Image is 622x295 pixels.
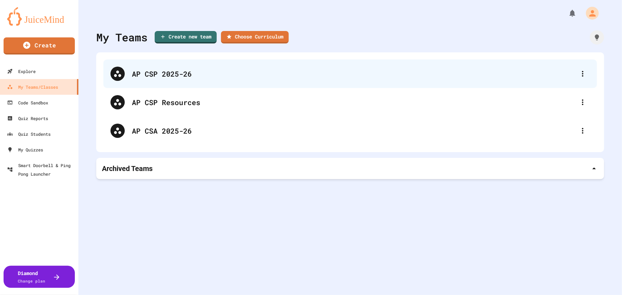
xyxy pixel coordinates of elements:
div: AP CSP 2025-26 [103,59,597,88]
span: Change plan [18,278,46,284]
p: Archived Teams [102,164,153,174]
div: Diamond [18,269,46,284]
div: Code Sandbox [7,98,48,107]
div: AP CSA 2025-26 [132,125,576,136]
a: Choose Curriculum [221,31,289,43]
div: My Teams [96,29,148,45]
div: AP CSP Resources [132,97,576,108]
button: DiamondChange plan [4,266,75,288]
div: My Notifications [555,7,579,19]
img: logo-orange.svg [7,7,71,26]
div: How it works [590,30,604,45]
div: My Account [579,5,601,21]
div: Quiz Students [7,130,51,138]
div: Quiz Reports [7,114,48,123]
a: Create new team [155,31,217,43]
a: Create [4,37,75,55]
div: My Quizzes [7,145,43,154]
div: AP CSP 2025-26 [132,68,576,79]
div: My Teams/Classes [7,83,58,91]
div: Smart Doorbell & Ping Pong Launcher [7,161,76,178]
div: AP CSA 2025-26 [103,117,597,145]
div: AP CSP Resources [103,88,597,117]
div: Explore [7,67,36,76]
